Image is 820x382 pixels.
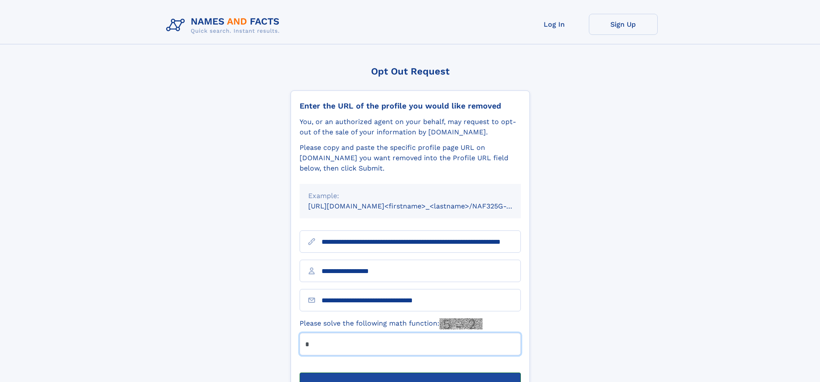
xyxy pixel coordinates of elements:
div: Opt Out Request [291,66,530,77]
a: Sign Up [589,14,658,35]
div: Please copy and paste the specific profile page URL on [DOMAIN_NAME] you want removed into the Pr... [300,143,521,174]
label: Please solve the following math function: [300,318,483,329]
div: Example: [308,191,512,201]
small: [URL][DOMAIN_NAME]<firstname>_<lastname>/NAF325G-xxxxxxxx [308,202,537,210]
a: Log In [520,14,589,35]
img: Logo Names and Facts [163,14,287,37]
div: You, or an authorized agent on your behalf, may request to opt-out of the sale of your informatio... [300,117,521,137]
div: Enter the URL of the profile you would like removed [300,101,521,111]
